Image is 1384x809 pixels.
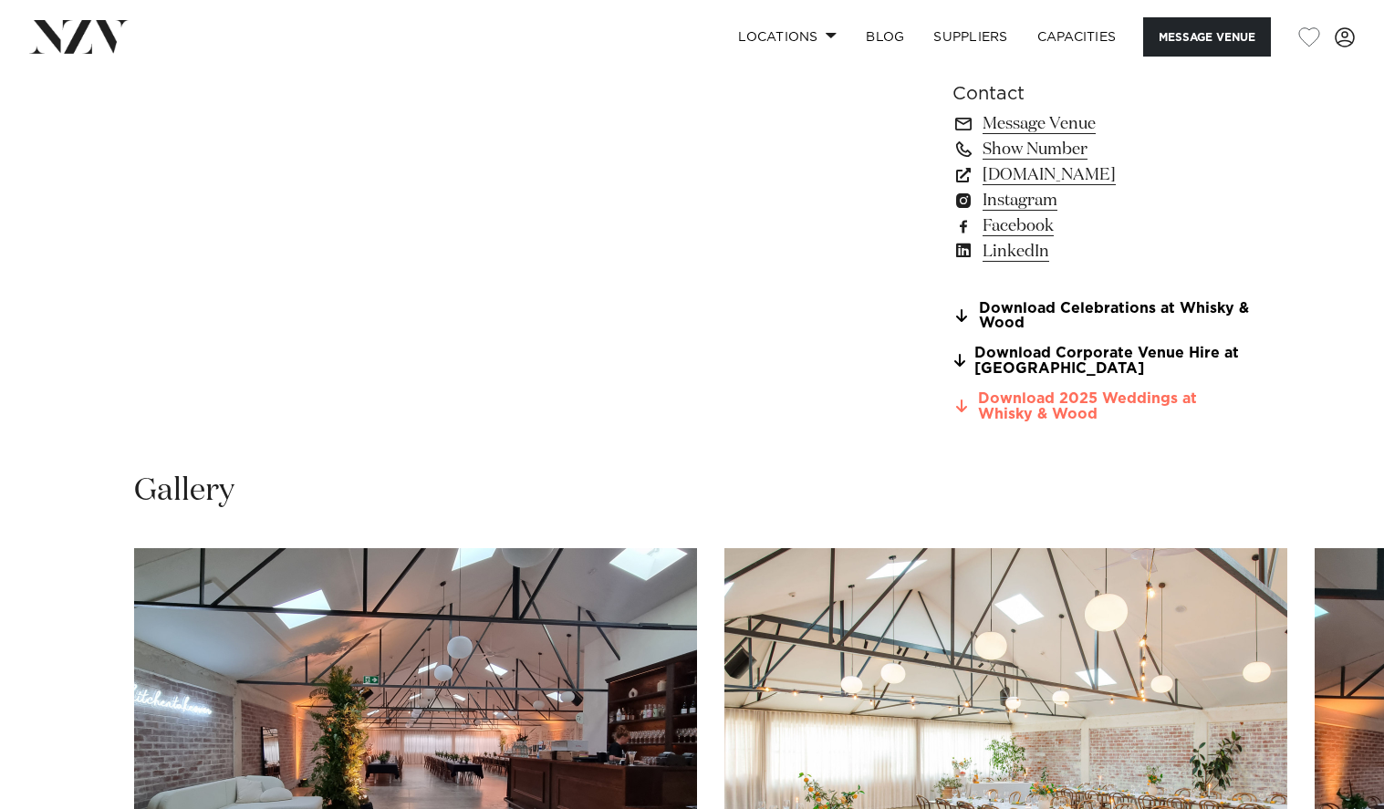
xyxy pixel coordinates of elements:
[1143,17,1271,57] button: Message Venue
[723,17,851,57] a: Locations
[952,162,1250,188] a: [DOMAIN_NAME]
[952,137,1250,162] a: Show Number
[952,213,1250,239] a: Facebook
[134,471,234,512] h2: Gallery
[952,111,1250,137] a: Message Venue
[952,346,1250,377] a: Download Corporate Venue Hire at [GEOGRAPHIC_DATA]
[1023,17,1131,57] a: Capacities
[952,391,1250,422] a: Download 2025 Weddings at Whisky & Wood
[952,239,1250,264] a: LinkedIn
[952,301,1250,332] a: Download Celebrations at Whisky & Wood
[952,188,1250,213] a: Instagram
[851,17,919,57] a: BLOG
[952,80,1250,108] h6: Contact
[919,17,1022,57] a: SUPPLIERS
[29,20,129,53] img: nzv-logo.png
